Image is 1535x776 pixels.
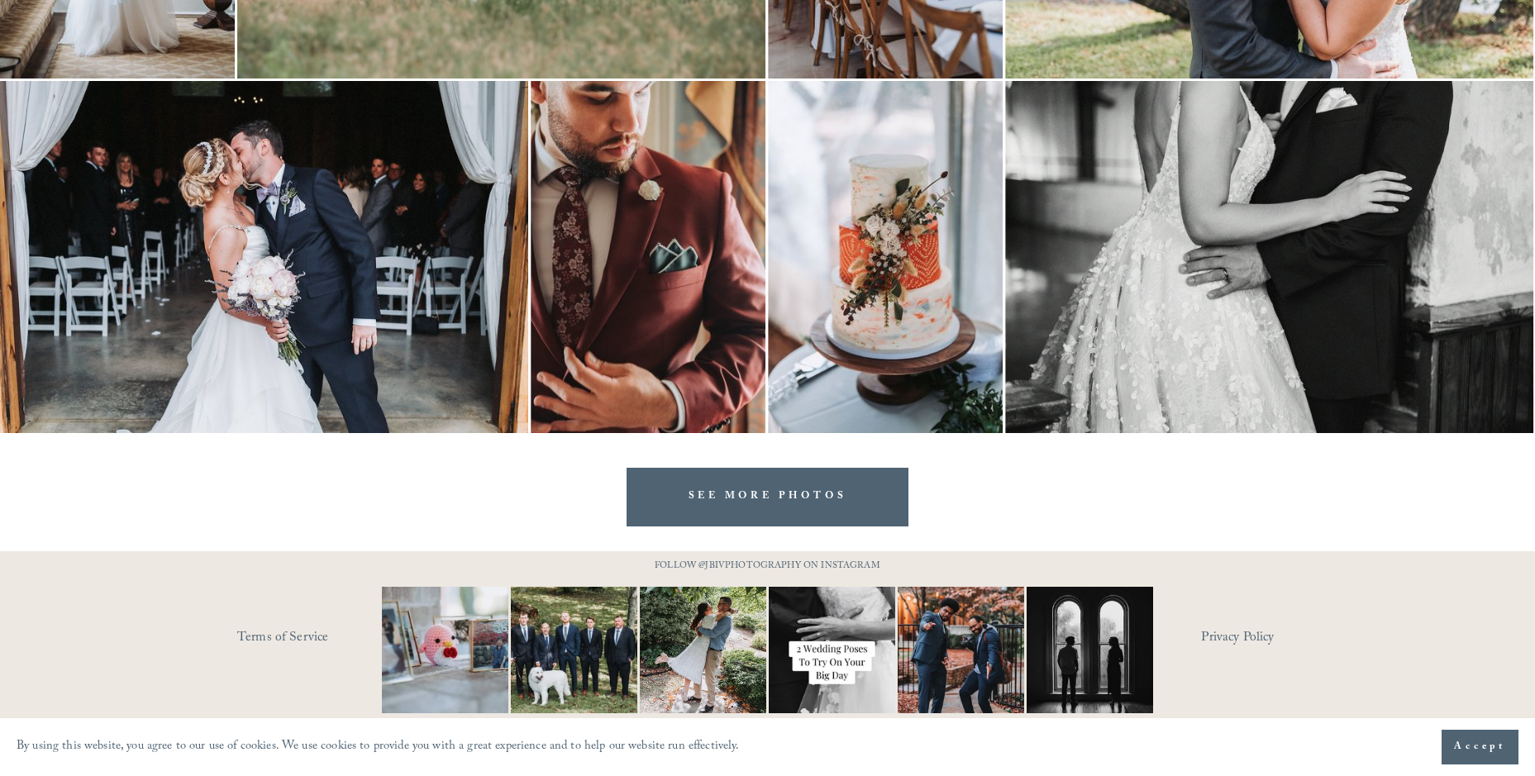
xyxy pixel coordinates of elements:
[17,736,740,759] p: By using this website, you agree to our use of cookies. We use cookies to provide you with a grea...
[479,587,670,713] img: Happy #InternationalDogDay to all the pups who have made wedding days, engagement sessions, and p...
[1454,739,1506,755] span: Accept
[737,587,927,713] img: Let&rsquo;s talk about poses for your wedding day! It doesn&rsquo;t have to be complicated, somet...
[768,81,1003,433] img: Three-tier wedding cake with a white, orange, and light blue marbled design, decorated with a flo...
[876,587,1045,713] img: You just need the right photographer that matches your vibe 📷🎉 #RaleighWeddingPhotographer
[1442,730,1518,764] button: Accept
[531,81,765,433] img: Man in maroon suit with floral tie and pocket square
[627,468,909,526] a: SEE MORE PHOTOS
[1005,81,1533,433] img: Close-up of a bride and groom embracing, with the groom's hand on the bride's waist, wearing wedd...
[623,558,913,576] p: FOLLOW @JBIVPHOTOGRAPHY ON INSTAGRAM
[350,587,541,713] img: This has got to be one of the cutest detail shots I've ever taken for a wedding! 📷 @thewoobles #I...
[1005,587,1174,713] img: Black &amp; White appreciation post. 😍😍 ⠀⠀⠀⠀⠀⠀⠀⠀⠀ I don&rsquo;t care what anyone says black and w...
[1201,626,1346,651] a: Privacy Policy
[237,626,430,651] a: Terms of Service
[640,565,766,734] img: It&rsquo;s that time of year where weddings and engagements pick up and I get the joy of capturin...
